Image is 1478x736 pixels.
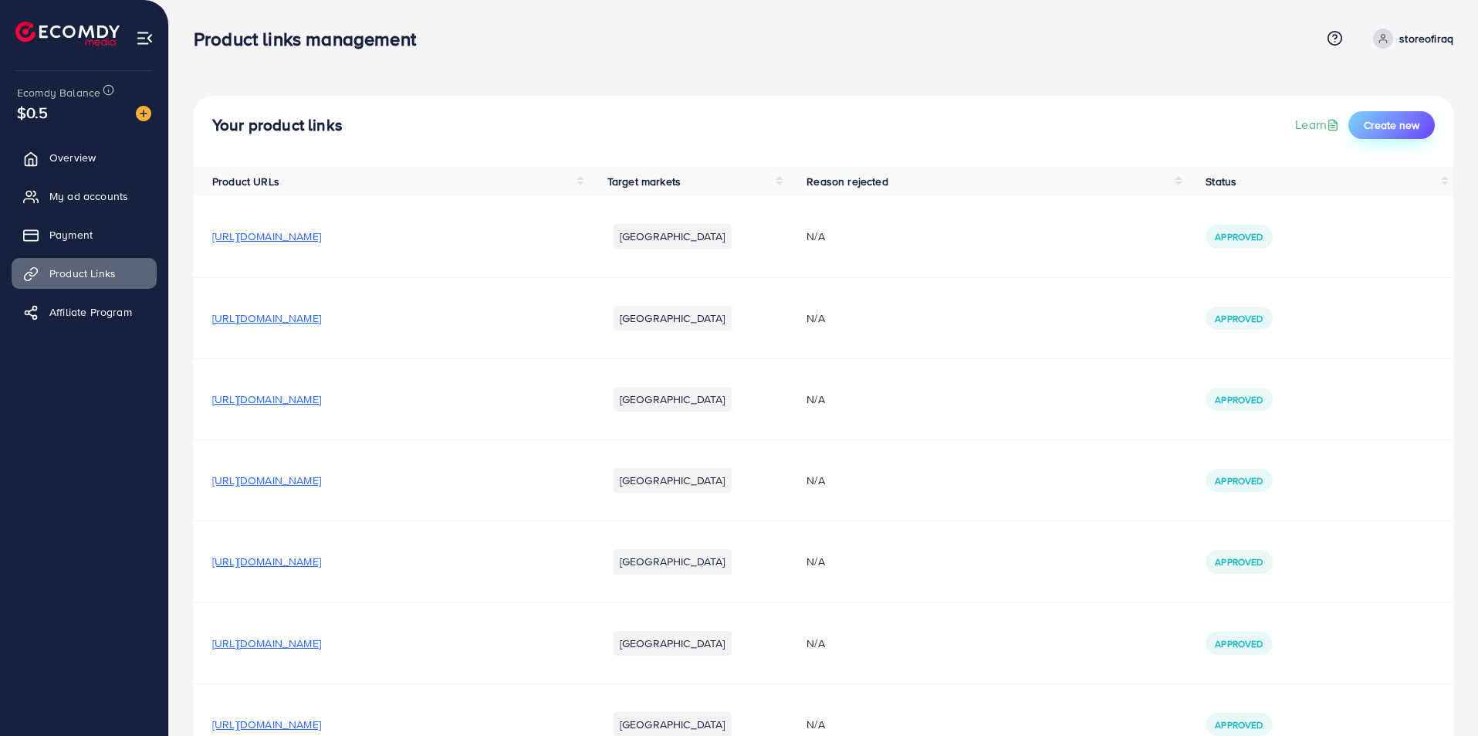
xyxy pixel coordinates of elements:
span: N/A [807,310,824,326]
span: Approved [1215,230,1263,243]
a: Learn [1295,116,1342,134]
span: N/A [807,717,824,732]
img: image [136,106,151,121]
a: My ad accounts [12,181,157,212]
span: [URL][DOMAIN_NAME] [212,229,321,244]
img: menu [136,29,154,47]
a: Affiliate Program [12,297,157,327]
li: [GEOGRAPHIC_DATA] [614,224,732,249]
li: [GEOGRAPHIC_DATA] [614,306,732,331]
li: [GEOGRAPHIC_DATA] [614,468,732,493]
a: storeofiraq [1367,29,1453,49]
span: N/A [807,392,824,407]
img: logo [15,22,120,46]
span: $0.5 [17,101,49,124]
span: Reason rejected [807,174,888,189]
p: storeofiraq [1399,29,1453,48]
span: Product URLs [212,174,279,189]
span: N/A [807,229,824,244]
li: [GEOGRAPHIC_DATA] [614,549,732,574]
h3: Product links management [194,28,428,50]
span: Approved [1215,312,1263,325]
span: [URL][DOMAIN_NAME] [212,636,321,651]
span: [URL][DOMAIN_NAME] [212,554,321,569]
span: Status [1206,174,1236,189]
span: My ad accounts [49,188,128,204]
span: Affiliate Program [49,304,132,320]
span: Target markets [607,174,681,189]
span: N/A [807,554,824,569]
button: Create new [1348,111,1435,139]
span: Product Links [49,266,116,281]
span: [URL][DOMAIN_NAME] [212,310,321,326]
span: Create new [1364,117,1419,133]
span: Approved [1215,555,1263,568]
span: Approved [1215,474,1263,487]
li: [GEOGRAPHIC_DATA] [614,631,732,656]
span: N/A [807,473,824,488]
span: Approved [1215,637,1263,650]
li: [GEOGRAPHIC_DATA] [614,387,732,412]
span: Approved [1215,718,1263,731]
h4: Your product links [212,116,343,135]
a: Payment [12,219,157,250]
span: Payment [49,227,93,243]
a: Product Links [12,258,157,289]
span: Approved [1215,393,1263,406]
span: Ecomdy Balance [17,85,100,100]
span: [URL][DOMAIN_NAME] [212,717,321,732]
span: Overview [49,150,96,165]
span: N/A [807,636,824,651]
a: Overview [12,142,157,173]
span: [URL][DOMAIN_NAME] [212,473,321,488]
span: [URL][DOMAIN_NAME] [212,392,321,407]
